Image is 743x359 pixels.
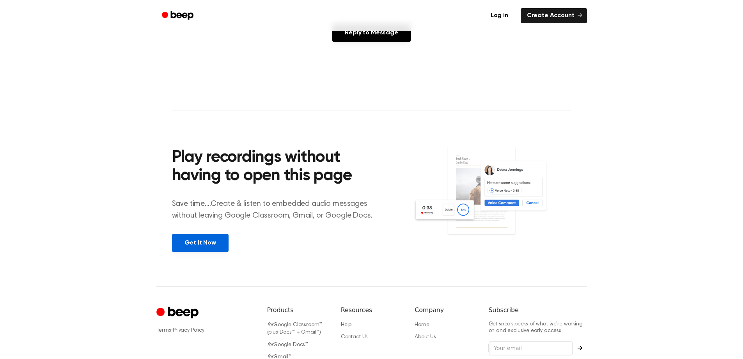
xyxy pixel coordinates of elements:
a: Log in [483,7,516,25]
i: for [267,322,274,328]
i: for [267,342,274,348]
input: Your email [489,341,573,356]
a: Terms [156,328,171,333]
a: Privacy Policy [173,328,204,333]
div: · [156,327,255,334]
a: About Us [415,334,436,340]
a: forGoogle Classroom™ (plus Docs™ + Gmail™) [267,322,323,336]
img: Voice Comments on Docs and Recording Widget [413,146,571,251]
p: Get sneak peeks of what we’re working on and exclusive early access. [489,321,587,335]
a: Home [415,322,429,328]
h2: Play recordings without having to open this page [172,148,382,186]
a: Contact Us [341,334,368,340]
h6: Resources [341,305,402,315]
h6: Subscribe [489,305,587,315]
a: Create Account [521,8,587,23]
h6: Company [415,305,476,315]
a: Cruip [156,305,200,321]
a: Beep [156,8,200,23]
a: forGoogle Docs™ [267,342,309,348]
button: Subscribe [573,346,587,350]
h6: Products [267,305,328,315]
a: Get It Now [172,234,229,252]
p: Save time....Create & listen to embedded audio messages without leaving Google Classroom, Gmail, ... [172,198,382,221]
a: Help [341,322,351,328]
a: Reply to Message [332,24,410,42]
